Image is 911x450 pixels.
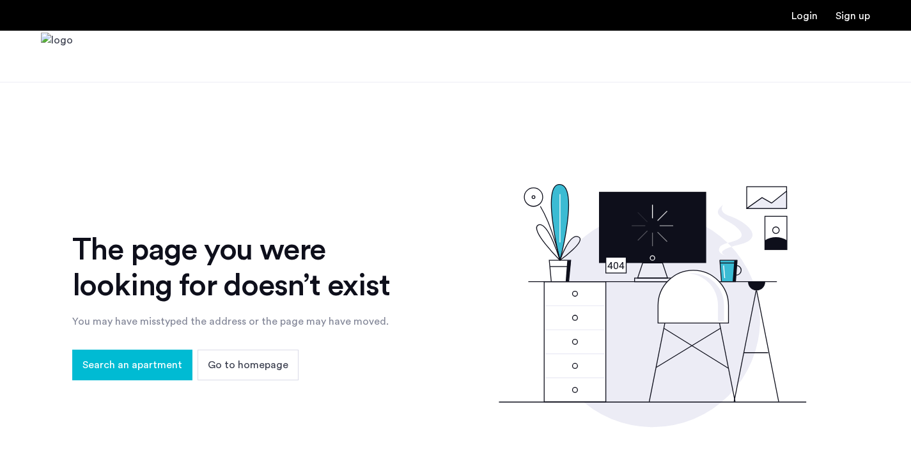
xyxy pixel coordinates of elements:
img: logo [41,33,73,81]
a: Cazamio Logo [41,33,73,81]
span: Search an apartment [82,357,182,373]
a: Registration [836,11,870,21]
div: You may have misstyped the address or the page may have moved. [72,314,413,329]
button: button [198,350,299,380]
div: The page you were looking for doesn’t exist [72,232,413,304]
button: button [72,350,192,380]
span: Go to homepage [208,357,288,373]
a: Login [791,11,818,21]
